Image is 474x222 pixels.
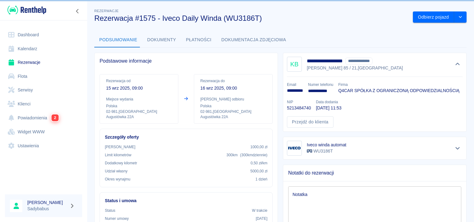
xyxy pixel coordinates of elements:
[106,114,172,120] p: Augustówka 22A
[94,33,142,47] button: Podsumowanie
[250,168,267,174] p: 5000,00 zł
[27,199,67,206] h6: [PERSON_NAME]
[287,105,311,111] p: 5213484740
[106,78,172,84] p: Rezerwacja od
[105,168,127,174] p: Udział własny
[105,152,131,158] p: Limit kilometrów
[106,103,172,109] p: Polska
[5,69,82,83] a: Flota
[316,105,341,111] p: [DATE] 11:53
[200,96,266,102] p: [PERSON_NAME] odbioru
[5,125,82,139] a: Widget WWW
[105,160,137,166] p: Dodatkowy kilometr
[288,170,461,176] span: Notatki do rezerwacji
[287,57,302,72] div: KB
[5,55,82,69] a: Rezerwacje
[454,11,467,23] button: drop-down
[226,152,267,158] p: 300 km
[287,99,311,105] p: NIP
[256,216,267,221] p: [DATE]
[27,206,67,212] p: Sadybabus
[338,82,459,87] p: Firma
[453,144,463,153] button: Pokaż szczegóły
[181,33,217,47] button: Płatności
[250,144,267,150] p: 1000,00 zł
[105,144,135,150] p: [PERSON_NAME]
[94,14,408,23] h3: Rezerwacja #1575 - Iveco Daily Winda (WU3186T)
[307,142,346,148] h6: Iveco winda automat
[105,176,130,182] p: Okres wynajmu
[252,208,267,213] p: W trakcie
[5,42,82,56] a: Kalendarz
[288,142,301,154] img: Image
[106,109,172,114] p: 02-981 , [GEOGRAPHIC_DATA]
[200,85,266,91] p: 16 wrz 2025, 09:00
[105,216,129,221] p: Numer umowy
[308,82,333,87] p: Numer telefonu
[413,11,454,23] button: Odbierz pojazd
[307,65,403,71] p: [PERSON_NAME] 85 / 21 , [GEOGRAPHIC_DATA]
[106,96,172,102] p: Miejsce wydania
[100,58,273,64] span: Podstawowe informacje
[105,134,267,140] h6: Szczegóły oferty
[287,82,303,87] p: Email
[287,116,333,128] a: Przejdź do klienta
[5,97,82,111] a: Klienci
[5,83,82,97] a: Serwisy
[200,109,266,114] p: 02-981 , [GEOGRAPHIC_DATA]
[51,114,59,122] span: 2
[316,99,341,105] p: Data dodania
[200,103,266,109] p: Polska
[217,33,291,47] button: Dokumentacja zdjęciowa
[5,111,82,125] a: Powiadomienia2
[5,5,46,15] a: Renthelp logo
[5,139,82,153] a: Ustawienia
[105,198,267,204] h6: Status i umowa
[105,208,115,213] p: Status
[200,114,266,120] p: Augustówka 22A
[94,9,118,13] span: Rezerwacje
[240,153,267,157] span: ( 300 km dziennie )
[307,148,346,154] p: WU3186T
[251,160,267,166] p: 0,50 zł /km
[142,33,181,47] button: Dokumenty
[200,78,266,84] p: Rezerwacja do
[7,5,46,15] img: Renthelp logo
[106,85,172,91] p: 15 wrz 2025, 09:00
[5,28,82,42] a: Dashboard
[256,176,267,182] p: 1 dzień
[73,7,82,15] button: Zwiń nawigację
[338,87,459,94] p: Q4CAR SPÓŁKA Z OGRANICZONĄ ODPOWIEDZIALNOŚCIĄ
[453,60,463,69] button: Ukryj szczegóły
